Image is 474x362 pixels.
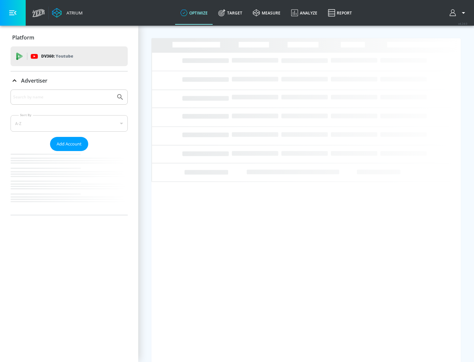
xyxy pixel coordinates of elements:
p: Youtube [56,53,73,60]
label: Sort By [19,113,33,117]
nav: list of Advertiser [11,151,128,215]
a: Atrium [52,8,83,18]
div: A-Z [11,115,128,132]
div: Advertiser [11,71,128,90]
span: Add Account [57,140,82,148]
a: measure [248,1,286,25]
div: Advertiser [11,90,128,215]
a: optimize [175,1,213,25]
p: DV360: [41,53,73,60]
button: Add Account [50,137,88,151]
input: Search by name [13,93,113,101]
a: Report [323,1,357,25]
a: Target [213,1,248,25]
div: Atrium [64,10,83,16]
div: Platform [11,28,128,47]
p: Advertiser [21,77,47,84]
a: Analyze [286,1,323,25]
div: DV360: Youtube [11,46,128,66]
span: v 4.24.0 [458,22,467,25]
p: Platform [12,34,34,41]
